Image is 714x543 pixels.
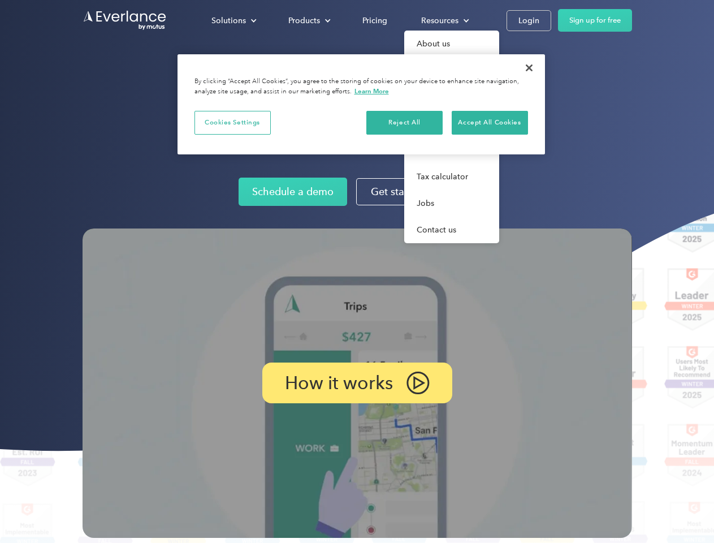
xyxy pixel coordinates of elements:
nav: Resources [404,31,499,243]
a: Sign up for free [558,9,632,32]
a: Tax calculator [404,163,499,190]
p: How it works [285,376,393,390]
div: Cookie banner [178,54,545,154]
a: Contact us [404,217,499,243]
button: Cookies Settings [194,111,271,135]
div: By clicking “Accept All Cookies”, you agree to the storing of cookies on your device to enhance s... [194,77,528,97]
div: Solutions [200,11,266,31]
a: Get started for free [356,178,475,205]
div: Resources [421,14,458,28]
div: Solutions [211,14,246,28]
button: Reject All [366,111,443,135]
div: Products [288,14,320,28]
a: More information about your privacy, opens in a new tab [354,87,389,95]
a: Login [507,10,551,31]
div: Resources [410,11,478,31]
div: Pricing [362,14,387,28]
div: Privacy [178,54,545,154]
a: Pricing [351,11,399,31]
a: Schedule a demo [239,178,347,206]
button: Close [517,55,542,80]
div: Products [277,11,340,31]
a: Jobs [404,190,499,217]
a: About us [404,31,499,57]
button: Accept All Cookies [452,111,528,135]
div: Login [518,14,539,28]
a: Go to homepage [83,10,167,31]
input: Submit [83,67,140,91]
